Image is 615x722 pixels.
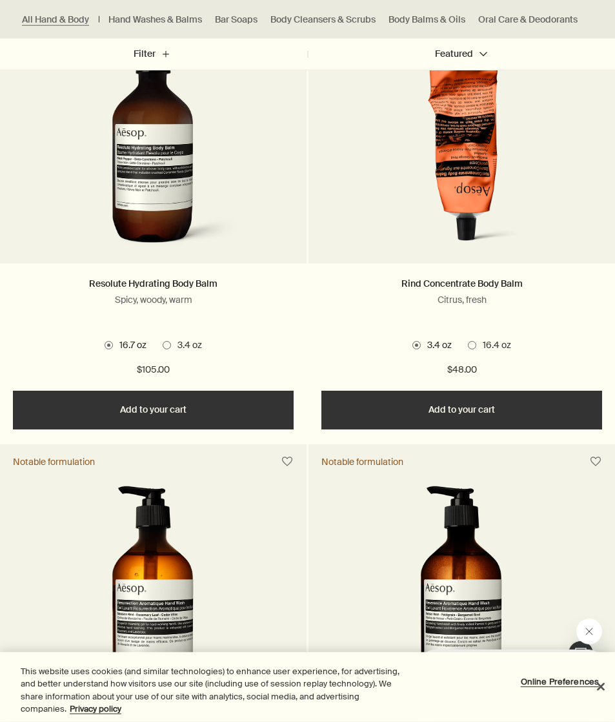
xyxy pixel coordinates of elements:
[215,14,257,26] a: Bar Soaps
[308,479,615,718] a: Reverence Aromatique Hand Wash with pump
[108,14,202,26] a: Hand Washes & Balms
[62,31,245,257] img: Resolute Hydrating Body Balm with pump
[8,27,162,63] span: Our consultants are available now to offer personalised product advice.
[70,703,121,714] a: More information about your privacy, opens in a new tab
[478,14,578,26] a: Oral Care & Deodorants
[388,14,465,26] a: Body Balms & Oils
[476,339,511,352] span: 16.4 oz
[321,294,602,305] p: Citrus, fresh
[370,486,553,712] img: Reverence Aromatique Hand Wash with pump
[519,669,600,695] button: Online Preferences, Opens the preference center dialog
[421,650,602,709] iframe: Message from Aesop
[421,339,452,352] span: 3.4 oz
[13,294,294,305] p: Spicy, woody, warm
[321,456,403,468] div: Notable formulation
[270,14,376,26] a: Body Cleansers & Scrubs
[447,362,477,378] span: $48.00
[584,450,607,473] button: Save to cabinet
[113,339,146,352] span: 16.7 oz
[89,278,217,289] a: Resolute Hydrating Body Balm
[171,339,202,352] span: 3.4 oz
[401,278,523,289] a: Rind Concentrate Body Balm
[137,362,170,378] span: $105.00
[390,619,602,709] div: Aesop says "Our consultants are available now to offer personalised product advice.". Open messag...
[308,25,615,263] a: Rind Concetrate Body Balm in aluminium tube
[22,14,89,26] a: All Hand & Body
[13,456,95,468] div: Notable formulation
[576,619,602,645] iframe: Close message from Aesop
[276,450,299,473] button: Save to cabinet
[62,486,245,712] img: Resurrection Aromatique Hand Wash with pump
[587,672,615,701] button: Close
[321,391,602,429] button: Add to your cart - $48.00
[13,391,294,429] button: Add to your cart - $105.00
[21,665,402,716] div: This website uses cookies (and similar technologies) to enhance user experience, for advertising,...
[364,31,560,257] img: Rind Concetrate Body Balm in aluminium tube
